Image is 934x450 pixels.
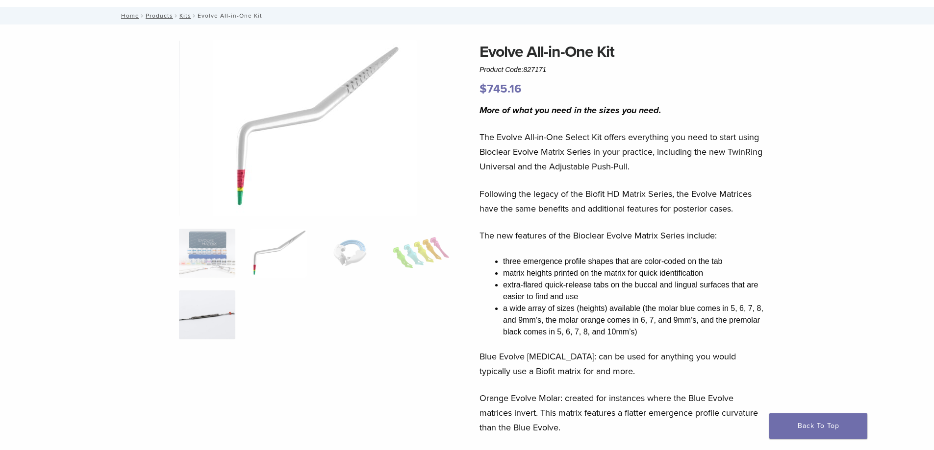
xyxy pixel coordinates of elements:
[480,105,661,116] i: More of what you need in the sizes you need.
[480,130,768,174] p: The Evolve All-in-One Select Kit offers everything you need to start using Bioclear Evolve Matrix...
[480,82,522,96] bdi: 745.16
[118,12,139,19] a: Home
[393,229,449,278] img: Evolve All-in-One Kit - Image 4
[139,13,146,18] span: /
[480,82,487,96] span: $
[480,40,768,64] h1: Evolve All-in-One Kit
[179,12,191,19] a: Kits
[213,40,417,216] img: Evolve All-in-One Kit - Image 2
[480,66,546,73] span: Product Code:
[769,413,867,439] a: Back To Top
[146,12,173,19] a: Products
[322,229,378,278] img: Evolve All-in-One Kit - Image 3
[173,13,179,18] span: /
[480,228,768,243] p: The new features of the Bioclear Evolve Matrix Series include:
[480,391,768,435] p: Orange Evolve Molar: created for instances where the Blue Evolve matrices invert. This matrix fea...
[503,256,768,267] li: three emergence profile shapes that are color-coded on the tab
[250,229,306,278] img: Evolve All-in-One Kit - Image 2
[480,349,768,379] p: Blue Evolve [MEDICAL_DATA]: can be used for anything you would typically use a Biofit matrix for ...
[191,13,198,18] span: /
[503,279,768,303] li: extra-flared quick-release tabs on the buccal and lingual surfaces that are easier to find and use
[503,267,768,279] li: matrix heights printed on the matrix for quick identification
[503,303,768,338] li: a wide array of sizes (heights) available (the molar blue comes in 5, 6, 7, 8, and 9mm’s, the mol...
[179,229,235,278] img: IMG_0457-scaled-e1745362001290-300x300.jpg
[114,7,820,24] nav: Evolve All-in-One Kit
[179,290,235,339] img: Evolve All-in-One Kit - Image 5
[480,187,768,216] p: Following the legacy of the Biofit HD Matrix Series, the Evolve Matrices have the same benefits a...
[524,66,547,73] span: 827171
